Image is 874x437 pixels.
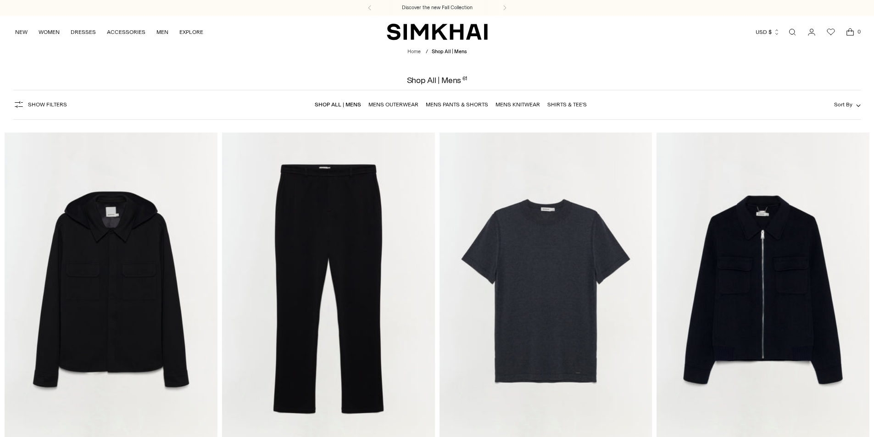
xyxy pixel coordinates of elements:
a: EXPLORE [179,22,203,42]
a: MEN [156,22,168,42]
a: Mens Outerwear [368,101,418,108]
a: Discover the new Fall Collection [402,4,473,11]
nav: breadcrumbs [407,48,467,56]
a: Shop All | Mens [315,101,361,108]
a: DRESSES [71,22,96,42]
a: Go to the account page [802,23,821,41]
a: SIMKHAI [387,23,488,41]
a: Open search modal [783,23,802,41]
h1: Shop All | Mens [407,76,468,84]
nav: Linked collections [315,95,587,114]
a: Shirts & Tee's [547,101,587,108]
a: NEW [15,22,28,42]
span: Show Filters [28,101,67,108]
span: Shop All | Mens [432,49,467,55]
span: Sort By [834,101,852,108]
a: Mens Knitwear [495,101,540,108]
button: USD $ [756,22,780,42]
a: Open cart modal [841,23,859,41]
a: WOMEN [39,22,60,42]
div: / [426,48,428,56]
a: Mens Pants & Shorts [426,101,488,108]
a: Wishlist [822,23,840,41]
button: Show Filters [13,97,67,112]
a: Home [407,49,421,55]
div: 61 [462,76,468,84]
a: ACCESSORIES [107,22,145,42]
button: Sort By [834,100,861,110]
span: 0 [855,28,863,36]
